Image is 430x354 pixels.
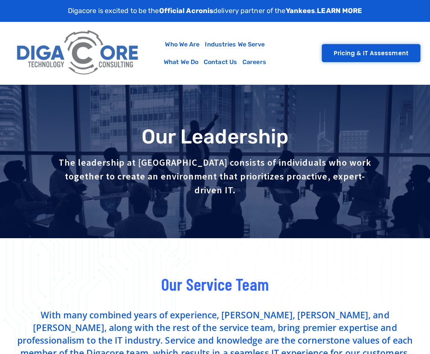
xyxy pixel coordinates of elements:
a: Careers [240,53,269,71]
strong: Official Acronis [159,7,214,15]
a: Who We Are [162,36,202,53]
span: Pricing & IT Assessment [334,50,409,56]
nav: Menu [147,36,283,71]
img: Digacore Logo [13,26,143,81]
strong: Yankees [286,7,315,15]
a: Contact Us [201,53,240,71]
span: Our Service Team [161,273,269,294]
h1: Our Leadership [4,126,426,148]
p: Digacore is excited to be the delivery partner of the . [68,6,362,16]
a: LEARN MORE [317,7,362,15]
a: What We Do [161,53,201,71]
p: The leadership at [GEOGRAPHIC_DATA] consists of individuals who work together to create an enviro... [57,156,374,197]
a: Industries We Serve [202,36,267,53]
a: Pricing & IT Assessment [322,44,420,62]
